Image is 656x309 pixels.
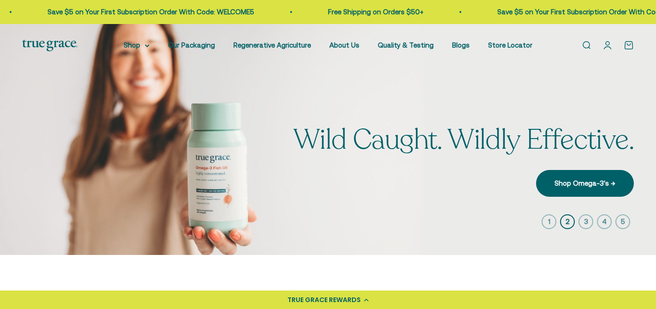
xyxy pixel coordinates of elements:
button: 1 [542,214,556,229]
button: 5 [615,214,630,229]
a: Shop Omega-3's → [536,170,634,197]
a: Store Locator [488,41,532,49]
a: Quality & Testing [378,41,434,49]
a: Our Packaging [168,41,215,49]
a: Blogs [452,41,470,49]
a: Free Shipping on Orders $50+ [328,8,423,16]
button: 2 [560,214,575,229]
split-lines: Wild Caught. Wildly Effective. [293,121,634,159]
button: 4 [597,214,612,229]
summary: Shop [124,40,149,51]
a: About Us [329,41,359,49]
div: TRUE GRACE REWARDS [287,295,361,305]
p: Save $5 on Your First Subscription Order With Code: WELCOME5 [47,6,254,18]
button: 3 [578,214,593,229]
a: Regenerative Agriculture [233,41,311,49]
